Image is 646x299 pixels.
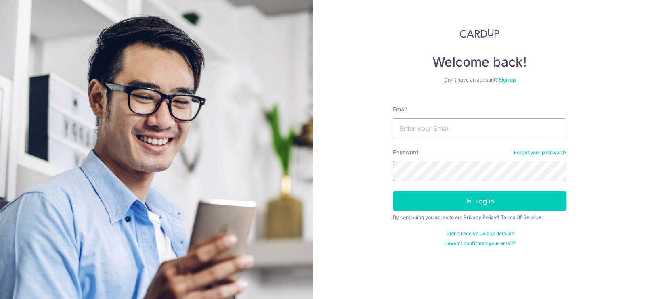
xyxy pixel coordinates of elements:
label: Email [393,105,407,113]
input: Enter your Email [393,118,566,138]
div: By continuing you agree to our & [393,214,566,221]
div: Don’t have an account? [393,77,566,83]
a: Didn't receive unlock details? [446,230,514,237]
a: Terms Of Service [501,214,541,220]
img: CardUp Logo [460,28,499,38]
h4: Welcome back! [393,54,566,70]
a: Forgot your password? [514,149,566,156]
a: Sign up [499,77,516,83]
label: Password [393,148,419,156]
button: Log in [393,191,566,211]
a: Haven't confirmed your email? [444,240,515,247]
a: Privacy Policy [464,214,497,220]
